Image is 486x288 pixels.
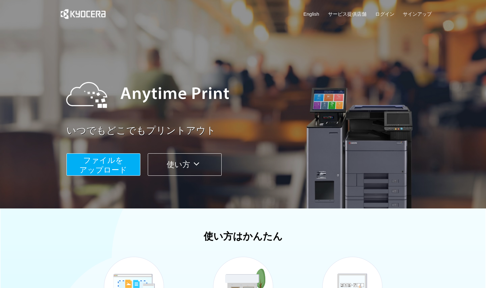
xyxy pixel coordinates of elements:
[403,11,432,17] a: サインアップ
[66,153,140,176] button: ファイルを​​アップロード
[79,156,127,174] span: ファイルを ​​アップロード
[328,11,367,17] a: サービス提供店舗
[148,153,222,176] button: 使い方
[66,124,436,138] a: いつでもどこでもプリントアウト
[375,11,394,17] a: ログイン
[304,11,319,17] a: English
